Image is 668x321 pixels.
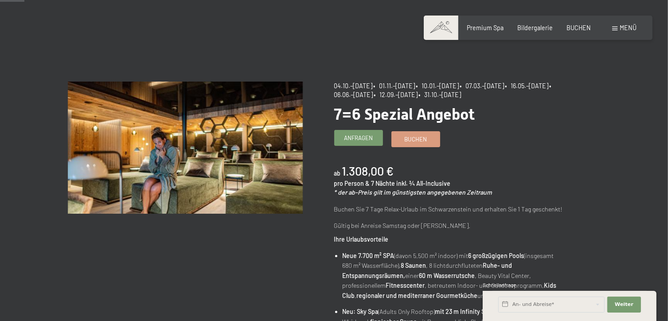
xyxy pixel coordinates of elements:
[342,164,394,178] b: 1.308,00 €
[435,308,504,315] strong: mit 23 m Infinity Sky Pool
[334,169,341,177] span: ab
[334,188,492,196] em: * der ab-Preis gilt im günstigsten angegebenen Zeitraum
[615,301,633,308] span: Weiter
[68,82,303,214] img: 7=6 Spezial Angebot
[467,24,504,31] a: Premium Spa
[483,282,516,288] span: Schnellanfrage
[566,24,591,31] a: BUCHEN
[419,91,461,98] span: • 31.10.–[DATE]
[334,180,370,187] span: pro Person &
[374,82,415,90] span: • 01.11.–[DATE]
[505,82,549,90] span: • 16.05.–[DATE]
[356,292,477,299] strong: regionaler und mediterraner Gourmetküche
[401,262,426,269] strong: 8 Saunen
[607,297,641,313] button: Weiter
[416,82,459,90] span: • 10.01.–[DATE]
[397,180,451,187] span: inkl. ¾ All-Inclusive
[392,132,440,146] a: Buchen
[334,82,554,98] span: • 06.06.–[DATE]
[342,262,512,279] strong: Ruhe- und Entspannungsräumen,
[386,282,425,289] strong: Fitnesscenter
[620,24,637,31] span: Menü
[334,221,569,231] p: Gültig bei Anreise Samstag oder [PERSON_NAME].
[334,204,569,215] p: Buchen Sie 7 Tage Relax-Urlaub im Schwarzenstein und erhalten Sie 1 Tag geschenkt!
[342,282,556,299] strong: Kids Club
[517,24,553,31] a: Bildergalerie
[468,252,524,259] strong: 6 großzügigen Pools
[419,272,475,279] strong: 60 m Wasserrutsche
[334,82,373,90] span: 04.10.–[DATE]
[342,251,569,301] li: (davon 5.500 m² indoor) mit (insgesamt 680 m² Wasserfläche), , 8 lichtdurchfluteten einer , Beaut...
[342,252,394,259] strong: Neue 7.700 m² SPA
[374,91,418,98] span: • 12.09.–[DATE]
[460,82,504,90] span: • 07.03.–[DATE]
[344,134,373,142] span: Anfragen
[334,235,389,243] strong: Ihre Urlaubsvorteile
[342,308,378,315] strong: Neu: Sky Spa
[335,130,383,145] a: Anfragen
[404,135,427,143] span: Buchen
[371,180,395,187] span: 7 Nächte
[334,105,475,123] span: 7=6 Spezial Angebot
